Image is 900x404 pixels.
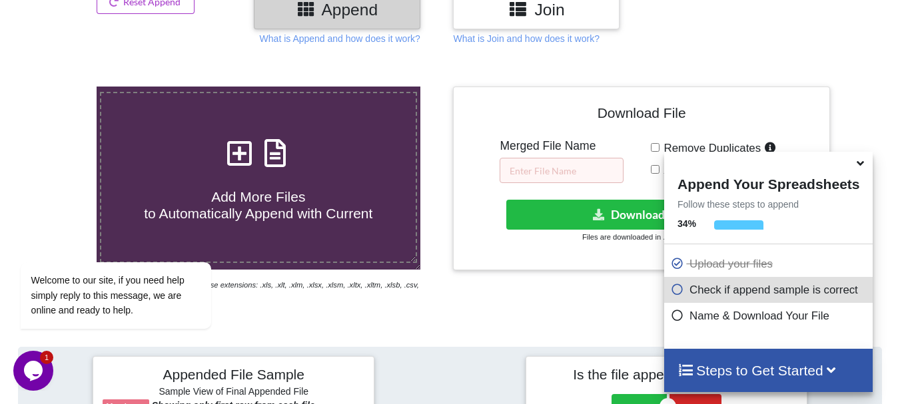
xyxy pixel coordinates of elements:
[660,142,761,154] span: Remove Duplicates
[671,256,869,272] p: Upload your files
[97,281,419,303] i: You can select files with any of these extensions: .xls, .xlt, .xlm, .xlsx, .xlsm, .xltx, .xltm, ...
[13,351,56,391] iframe: chat widget
[103,386,364,399] h6: Sample View of Final Appended File
[660,164,782,176] span: Add Source File Names
[664,198,873,211] p: Follow these steps to append
[536,366,797,383] h4: Is the file appended correctly?
[463,97,819,134] h4: Download File
[677,362,859,379] h4: Steps to Get Started
[453,32,599,45] p: What is Join and how does it work?
[671,282,869,298] p: Check if append sample is correct
[582,233,701,241] small: Files are downloaded in .xlsx format
[500,158,624,183] input: Enter File Name
[103,366,364,385] h4: Appended File Sample
[677,218,696,229] b: 34 %
[13,142,253,344] iframe: chat widget
[144,189,372,221] span: Add More Files to Automatically Append with Current
[671,307,869,324] p: Name & Download Your File
[500,139,624,153] h5: Merged File Name
[664,172,873,192] h4: Append Your Spreadsheets
[506,200,774,230] button: Download File
[260,32,420,45] p: What is Append and how does it work?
